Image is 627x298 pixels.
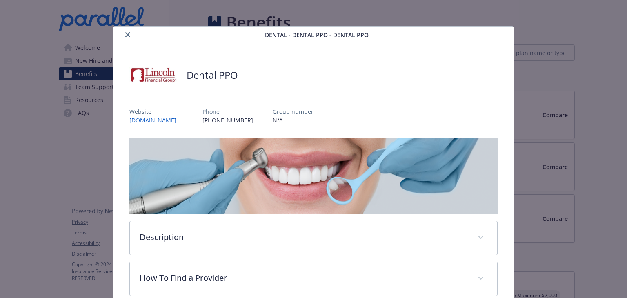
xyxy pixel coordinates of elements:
p: Phone [202,107,253,116]
div: Description [130,221,497,255]
div: How To Find a Provider [130,262,497,296]
img: Lincoln Financial Group [129,63,178,87]
h2: Dental PPO [187,68,238,82]
p: N/A [273,116,313,125]
img: banner [129,138,497,214]
a: [DOMAIN_NAME] [129,116,183,124]
span: Dental - Dental PPO - Dental PPO [265,31,369,39]
p: Website [129,107,183,116]
p: [PHONE_NUMBER] [202,116,253,125]
p: Group number [273,107,313,116]
p: Description [140,231,467,243]
button: close [123,30,133,40]
p: How To Find a Provider [140,272,467,284]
